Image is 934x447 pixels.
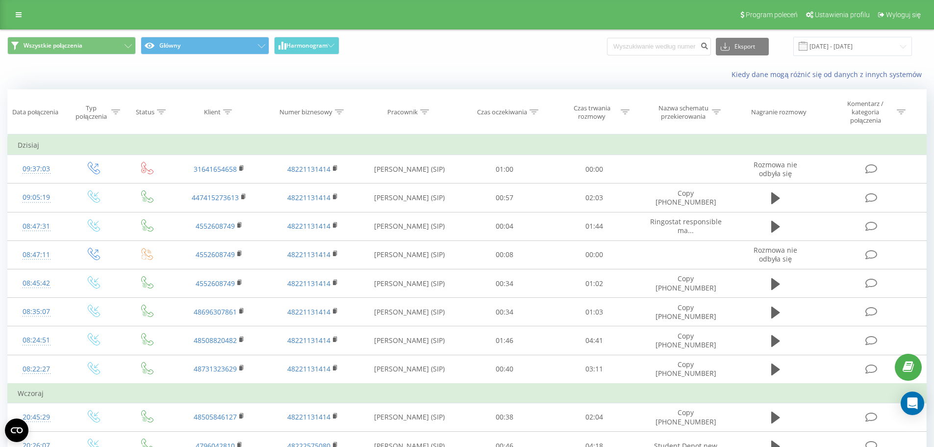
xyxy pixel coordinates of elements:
td: [PERSON_NAME] (SIP) [359,298,460,326]
td: 00:00 [550,155,639,184]
span: Wyloguj się [886,11,921,19]
a: 48221131414 [287,250,330,259]
td: [PERSON_NAME] (SIP) [359,184,460,212]
td: 03:11 [550,355,639,384]
a: 48221131414 [287,164,330,174]
a: 447415273613 [192,193,239,202]
td: Copy [PHONE_NUMBER] [639,184,732,212]
div: Open Intercom Messenger [901,392,924,415]
td: 02:04 [550,403,639,431]
div: Status [136,108,154,116]
td: [PERSON_NAME] (SIP) [359,269,460,298]
button: Wszystkie połączenia [7,37,136,54]
a: 48221131414 [287,279,330,288]
td: 00:04 [460,212,550,240]
td: 01:02 [550,269,639,298]
td: 00:38 [460,403,550,431]
div: 08:45:42 [18,274,55,293]
td: [PERSON_NAME] (SIP) [359,403,460,431]
a: 31641654658 [194,164,237,174]
div: 09:05:19 [18,188,55,207]
a: 48221131414 [287,336,330,345]
span: Harmonogram [286,42,328,49]
td: 02:03 [550,184,639,212]
a: 48221131414 [287,193,330,202]
td: Copy [PHONE_NUMBER] [639,269,732,298]
a: 4552608749 [196,221,235,231]
td: Copy [PHONE_NUMBER] [639,326,732,355]
td: [PERSON_NAME] (SIP) [359,240,460,269]
td: 00:40 [460,355,550,384]
span: Ringostat responsible ma... [650,217,722,235]
a: 48731323629 [194,364,237,373]
td: Copy [PHONE_NUMBER] [639,298,732,326]
div: Nagranie rozmowy [751,108,807,116]
button: Główny [141,37,269,54]
a: 48221131414 [287,364,330,373]
button: Harmonogram [274,37,339,54]
div: 08:47:31 [18,217,55,236]
span: Rozmowa nie odbyła się [754,245,797,263]
div: Numer biznesowy [279,108,332,116]
a: 48508820482 [194,336,237,345]
td: 01:03 [550,298,639,326]
td: 01:46 [460,326,550,355]
td: [PERSON_NAME] (SIP) [359,155,460,184]
input: Wyszukiwanie według numeru [607,38,711,55]
a: 48221131414 [287,307,330,316]
td: 00:00 [550,240,639,269]
a: 48221131414 [287,412,330,421]
div: 20:45:29 [18,408,55,427]
div: 09:37:03 [18,159,55,179]
td: 00:08 [460,240,550,269]
td: [PERSON_NAME] (SIP) [359,212,460,240]
button: Eksport [716,38,769,55]
span: Program poleceń [746,11,798,19]
td: 00:34 [460,269,550,298]
a: 4552608749 [196,279,235,288]
a: Kiedy dane mogą różnić się od danych z innych systemów [732,70,927,79]
div: Nazwa schematu przekierowania [657,104,709,121]
div: Czas oczekiwania [477,108,527,116]
div: Data połączenia [12,108,58,116]
td: 01:00 [460,155,550,184]
a: 48505846127 [194,412,237,421]
div: 08:24:51 [18,331,55,350]
button: Open CMP widget [5,419,28,442]
span: Wszystkie połączenia [24,42,82,50]
td: Copy [PHONE_NUMBER] [639,403,732,431]
div: Czas trwania rozmowy [566,104,618,121]
td: [PERSON_NAME] (SIP) [359,326,460,355]
td: Copy [PHONE_NUMBER] [639,355,732,384]
div: Pracownik [387,108,418,116]
a: 48696307861 [194,307,237,316]
span: Rozmowa nie odbyła się [754,160,797,178]
a: 48221131414 [287,221,330,231]
div: Klient [204,108,221,116]
a: 4552608749 [196,250,235,259]
td: 04:41 [550,326,639,355]
td: [PERSON_NAME] (SIP) [359,355,460,384]
td: 00:34 [460,298,550,326]
td: Dzisiaj [8,135,927,155]
div: 08:22:27 [18,360,55,379]
div: 08:47:11 [18,245,55,264]
div: Typ połączenia [74,104,108,121]
div: Komentarz / kategoria połączenia [837,100,894,125]
td: 00:57 [460,184,550,212]
div: 08:35:07 [18,302,55,321]
td: Wczoraj [8,384,927,403]
span: Ustawienia profilu [815,11,870,19]
td: 01:44 [550,212,639,240]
